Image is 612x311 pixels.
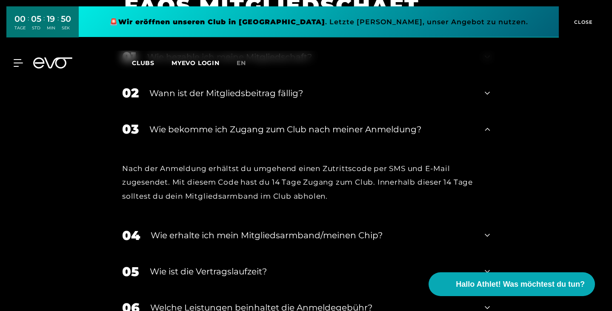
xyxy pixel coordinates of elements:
div: Nach der Anmeldung erhältst du umgehend einen Zutrittscode per SMS und E-Mail zugesendet. Mit die... [122,162,490,203]
a: Clubs [132,59,172,67]
div: Wie ist die Vertragslaufzeit? [150,265,474,278]
div: 03 [122,120,139,139]
div: STD [31,25,41,31]
div: 19 [47,13,55,25]
div: Wie erhalte ich mein Mitgliedsarmband/meinen Chip? [151,229,474,242]
a: MYEVO LOGIN [172,59,220,67]
button: Hallo Athlet! Was möchtest du tun? [429,272,595,296]
div: : [43,14,45,36]
div: 02 [122,83,139,103]
div: MIN [47,25,55,31]
span: en [237,59,246,67]
div: 05 [122,262,139,281]
span: CLOSE [572,18,593,26]
div: 00 [14,13,26,25]
div: 50 [61,13,71,25]
div: Wie bekomme ich Zugang zum Club nach meiner Anmeldung? [149,123,474,136]
div: 04 [122,226,140,245]
div: 05 [31,13,41,25]
div: : [28,14,29,36]
button: CLOSE [559,6,606,37]
span: Clubs [132,59,154,67]
div: TAGE [14,25,26,31]
div: Wann ist der Mitgliedsbeitrag fällig? [149,87,474,100]
div: SEK [61,25,71,31]
div: : [57,14,59,36]
a: en [237,58,256,68]
span: Hallo Athlet! Was möchtest du tun? [456,279,585,290]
